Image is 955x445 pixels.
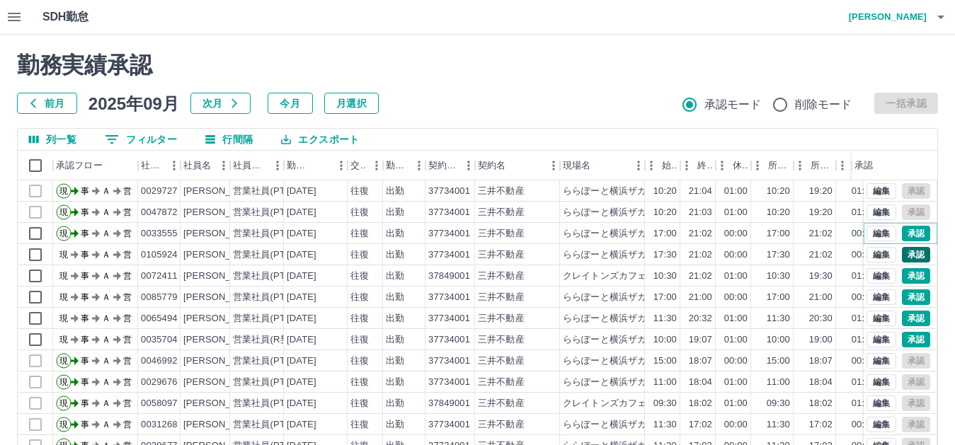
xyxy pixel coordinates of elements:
[386,354,404,368] div: 出勤
[563,270,646,283] div: クレイトンズカフェ
[81,377,89,387] text: 事
[164,155,185,176] button: メニュー
[123,250,132,260] text: 営
[386,151,408,180] div: 勤務区分
[287,354,316,368] div: [DATE]
[287,291,316,304] div: [DATE]
[563,248,777,262] div: ららぽーと横浜ザガーデンレストランフォーシュン
[809,333,833,347] div: 19:00
[123,377,132,387] text: 営
[287,206,316,219] div: [DATE]
[809,270,833,283] div: 19:30
[386,248,404,262] div: 出勤
[563,291,777,304] div: ららぽーと横浜ザガーデンレストランフォーシュン
[653,206,677,219] div: 10:20
[141,248,178,262] div: 0105924
[59,398,68,408] text: 現
[867,268,896,284] button: 編集
[563,312,777,325] div: ららぽーと横浜ザガーデンレストランフォーシュン
[645,151,680,180] div: 始業
[478,248,525,262] div: 三井不動産
[17,52,938,79] h2: 勤務実績承認
[233,354,307,368] div: 営業社員(PT契約)
[284,151,348,180] div: 勤務日
[809,418,833,432] div: 17:02
[18,129,88,150] button: 列選択
[59,250,68,260] text: 現
[428,151,458,180] div: 契約コード
[123,398,132,408] text: 営
[287,248,316,262] div: [DATE]
[123,186,132,196] text: 営
[563,151,590,180] div: 現場名
[478,418,525,432] div: 三井不動産
[767,270,790,283] div: 10:30
[331,155,352,176] button: メニュー
[141,206,178,219] div: 0047872
[902,332,930,347] button: 承認
[795,96,852,113] span: 削除モード
[867,247,896,262] button: 編集
[81,398,89,408] text: 事
[141,151,164,180] div: 社員番号
[183,354,261,368] div: [PERSON_NAME]
[689,397,712,410] div: 18:02
[653,248,677,262] div: 17:30
[768,151,791,180] div: 所定開始
[233,418,307,432] div: 営業社員(PT契約)
[123,356,132,366] text: 営
[767,397,790,410] div: 09:30
[563,376,777,389] div: ららぽーと横浜ザガーデンレストランフォーシュン
[425,151,475,180] div: 契約コード
[181,151,230,180] div: 社員名
[102,398,110,408] text: Ａ
[141,354,178,368] div: 0046992
[233,333,302,347] div: 営業社員(R契約)
[268,93,313,114] button: 今月
[794,151,836,180] div: 所定終業
[689,376,712,389] div: 18:04
[59,292,68,302] text: 現
[724,206,748,219] div: 01:00
[428,185,470,198] div: 37734001
[59,207,68,217] text: 現
[287,333,316,347] div: [DATE]
[59,420,68,429] text: 現
[809,185,833,198] div: 19:20
[81,229,89,238] text: 事
[852,291,875,304] div: 00:00
[767,248,790,262] div: 17:30
[141,227,178,241] div: 0033555
[350,227,369,241] div: 往復
[123,313,132,323] text: 営
[102,229,110,238] text: Ａ
[233,185,307,198] div: 営業社員(PT契約)
[689,227,712,241] div: 21:02
[653,376,677,389] div: 11:00
[724,397,748,410] div: 01:00
[141,185,178,198] div: 0029727
[350,376,369,389] div: 往復
[563,397,646,410] div: クレイトンズカフェ
[386,312,404,325] div: 出勤
[59,271,68,281] text: 現
[662,151,677,180] div: 始業
[478,312,525,325] div: 三井不動産
[183,227,261,241] div: [PERSON_NAME]
[183,270,261,283] div: [PERSON_NAME]
[386,206,404,219] div: 出勤
[141,312,178,325] div: 0065494
[183,418,261,432] div: [PERSON_NAME]
[267,155,288,176] button: メニュー
[809,291,833,304] div: 21:00
[852,270,875,283] div: 01:00
[751,151,794,180] div: 所定開始
[53,151,138,180] div: 承認フロー
[102,186,110,196] text: Ａ
[81,356,89,366] text: 事
[233,227,307,241] div: 営業社員(PT契約)
[809,248,833,262] div: 21:02
[653,291,677,304] div: 17:00
[428,333,470,347] div: 37734001
[867,353,896,369] button: 編集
